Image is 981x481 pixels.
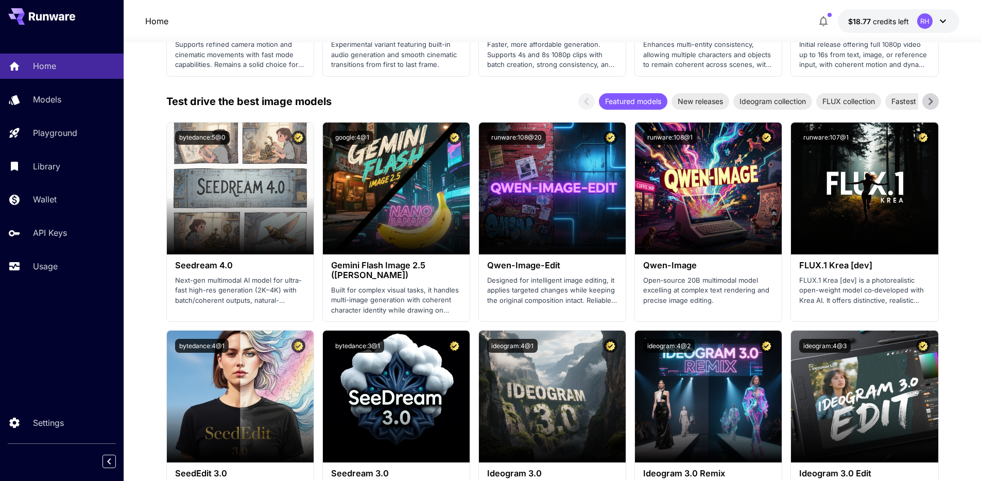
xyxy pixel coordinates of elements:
span: Featured models [599,96,667,107]
h3: Qwen-Image-Edit [487,261,617,270]
div: Ideogram collection [733,93,812,110]
img: alt [479,331,626,462]
p: Next-gen multimodal AI model for ultra-fast high-res generation (2K–4K) with batch/coherent outpu... [175,276,305,306]
p: Models [33,93,61,106]
p: Playground [33,127,77,139]
button: Certified Model – Vetted for best performance and includes a commercial license. [916,131,930,145]
button: Certified Model – Vetted for best performance and includes a commercial license. [604,131,617,145]
p: Wallet [33,193,57,205]
h3: Ideogram 3.0 Edit [799,469,930,478]
button: Certified Model – Vetted for best performance and includes a commercial license. [291,339,305,353]
p: Supports refined camera motion and cinematic movements with fast mode capabilities. Remains a sol... [175,40,305,70]
button: ideogram:4@1 [487,339,538,353]
div: New releases [672,93,729,110]
button: bytedance:4@1 [175,339,229,353]
h3: Gemini Flash Image 2.5 ([PERSON_NAME]) [331,261,461,280]
p: Usage [33,260,58,272]
div: Collapse sidebar [110,452,124,471]
h3: Seedream 3.0 [331,469,461,478]
button: Certified Model – Vetted for best performance and includes a commercial license. [604,339,617,353]
a: Home [145,15,168,27]
img: alt [635,123,782,254]
p: API Keys [33,227,67,239]
p: Library [33,160,60,173]
button: runware:108@20 [487,131,546,145]
p: FLUX.1 Krea [dev] is a photorealistic open-weight model co‑developed with Krea AI. It offers dist... [799,276,930,306]
button: Certified Model – Vetted for best performance and includes a commercial license. [916,339,930,353]
img: alt [479,123,626,254]
div: RH [917,13,933,29]
nav: breadcrumb [145,15,168,27]
span: Fastest models [885,96,949,107]
div: Featured models [599,93,667,110]
h3: Ideogram 3.0 [487,469,617,478]
p: Built for complex visual tasks, it handles multi-image generation with coherent character identit... [331,285,461,316]
img: alt [791,331,938,462]
p: Settings [33,417,64,429]
h3: Ideogram 3.0 Remix [643,469,773,478]
span: FLUX collection [816,96,881,107]
img: alt [791,123,938,254]
span: New releases [672,96,729,107]
span: Ideogram collection [733,96,812,107]
img: alt [167,331,314,462]
p: Home [33,60,56,72]
button: ideogram:4@3 [799,339,851,353]
button: Certified Model – Vetted for best performance and includes a commercial license. [448,339,461,353]
button: $18.7746RH [838,9,959,33]
p: Test drive the best image models [166,94,332,109]
span: credits left [873,17,909,26]
p: Enhances multi-entity consistency, allowing multiple characters and objects to remain coherent ac... [643,40,773,70]
div: FLUX collection [816,93,881,110]
p: Experimental variant featuring built-in audio generation and smooth cinematic transitions from fi... [331,40,461,70]
h3: Qwen-Image [643,261,773,270]
button: google:4@1 [331,131,373,145]
button: Certified Model – Vetted for best performance and includes a commercial license. [448,131,461,145]
h3: SeedEdit 3.0 [175,469,305,478]
h3: FLUX.1 Krea [dev] [799,261,930,270]
button: Certified Model – Vetted for best performance and includes a commercial license. [760,339,773,353]
div: Fastest models [885,93,949,110]
h3: Seedream 4.0 [175,261,305,270]
img: alt [167,123,314,254]
img: alt [635,331,782,462]
p: Initial release offering full 1080p video up to 16s from text, image, or reference input, with co... [799,40,930,70]
p: Faster, more affordable generation. Supports 4s and 8s 1080p clips with batch creation, strong co... [487,40,617,70]
button: bytedance:5@0 [175,131,230,145]
button: Certified Model – Vetted for best performance and includes a commercial license. [291,131,305,145]
img: alt [323,123,470,254]
img: alt [323,331,470,462]
button: runware:107@1 [799,131,853,145]
button: bytedance:3@1 [331,339,384,353]
button: runware:108@1 [643,131,697,145]
p: Open‑source 20B multimodal model excelling at complex text rendering and precise image editing. [643,276,773,306]
button: Certified Model – Vetted for best performance and includes a commercial license. [760,131,773,145]
button: ideogram:4@2 [643,339,695,353]
span: $18.77 [848,17,873,26]
button: Collapse sidebar [102,455,116,468]
div: $18.7746 [848,16,909,27]
p: Designed for intelligent image editing, it applies targeted changes while keeping the original co... [487,276,617,306]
